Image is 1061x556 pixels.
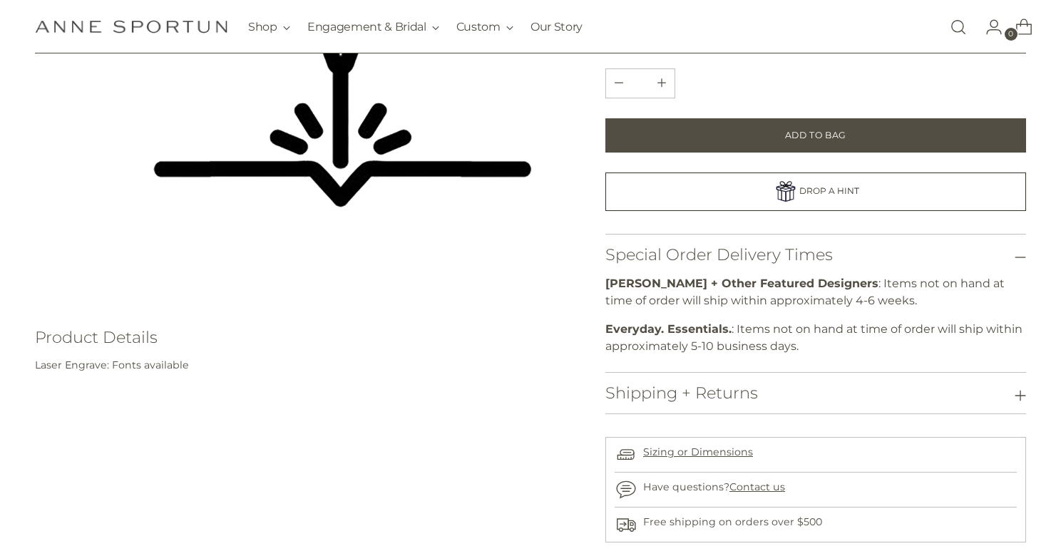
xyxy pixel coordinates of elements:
h3: Shipping + Returns [605,384,758,402]
button: Add product quantity [606,69,632,98]
a: Open cart modal [1004,13,1032,41]
p: Free shipping on orders over $500 [643,515,822,530]
button: Add to Bag [605,118,1026,153]
strong: [PERSON_NAME] + Other Featured Designers [605,277,878,290]
h3: Product Details [35,329,570,346]
input: Product quantity [623,69,657,98]
h3: Special Order Delivery Times [605,246,833,264]
span: 0 [1005,28,1018,41]
p: : Items not on hand at time of order will ship within approximately 5-10 business days. [605,321,1026,355]
a: Contact us [729,480,785,493]
div: Laser Engrave: Fonts available [35,358,570,373]
p: : Items not on hand at time of order will ship within approximately 4-6 weeks. [605,275,1026,309]
a: DROP A HINT [605,173,1026,211]
a: Go to the account page [974,13,1003,41]
button: Custom [456,11,513,43]
a: Anne Sportun Fine Jewellery [35,20,227,34]
a: Our Story [530,11,583,43]
button: Shipping + Returns [605,373,1026,413]
button: Subtract product quantity [649,69,675,98]
a: Open search modal [944,13,973,41]
strong: Everyday. Essentials. [605,322,732,336]
button: Shop [248,11,290,43]
p: Have questions? [643,480,785,495]
span: DROP A HINT [799,185,859,196]
a: Sizing or Dimensions [643,446,753,458]
button: Special Order Delivery Times [605,235,1026,275]
button: Engagement & Bridal [307,11,439,43]
span: Add to Bag [785,129,846,142]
